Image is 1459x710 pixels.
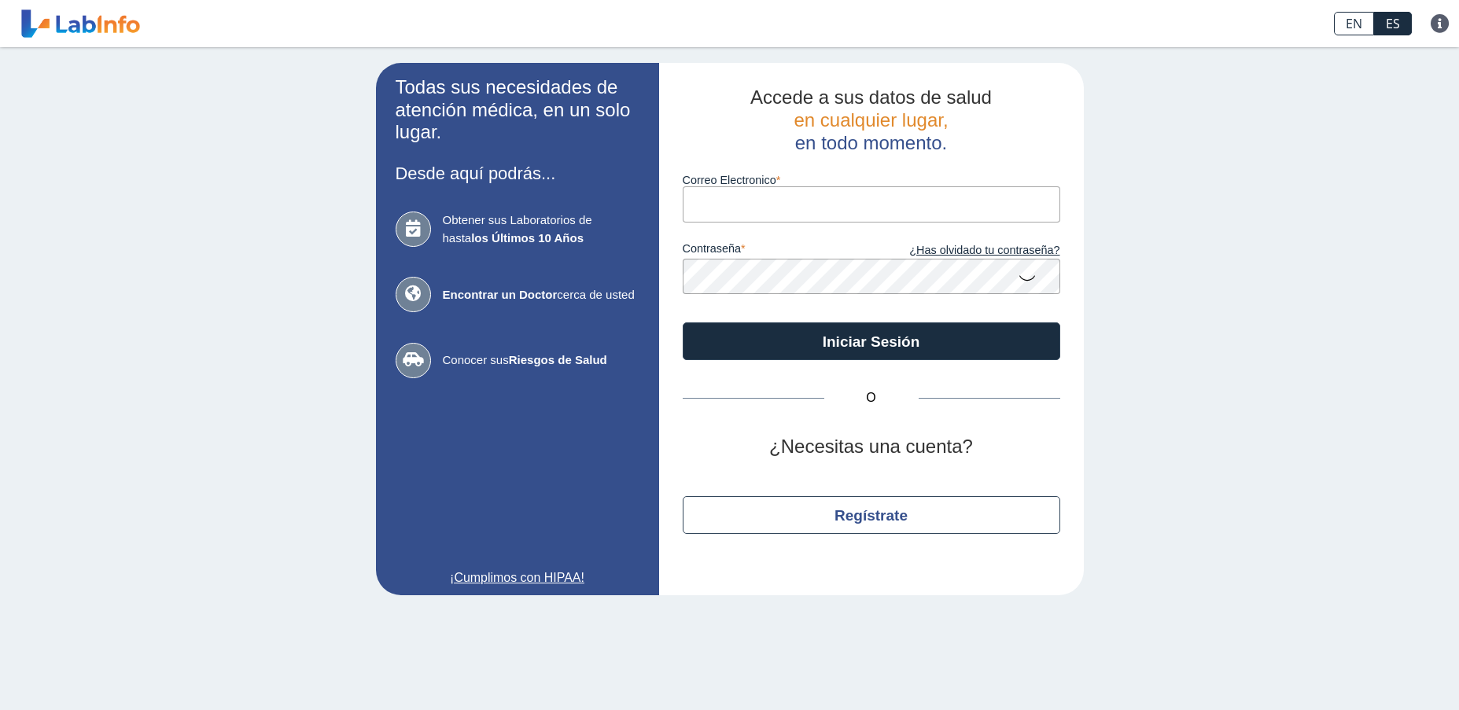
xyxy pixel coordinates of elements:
b: Encontrar un Doctor [443,288,558,301]
button: Regístrate [683,496,1060,534]
span: O [824,388,919,407]
label: Correo Electronico [683,174,1060,186]
b: Riesgos de Salud [509,353,607,366]
span: Obtener sus Laboratorios de hasta [443,212,639,247]
button: Iniciar Sesión [683,322,1060,360]
a: EN [1334,12,1374,35]
label: contraseña [683,242,871,259]
a: ES [1374,12,1412,35]
h3: Desde aquí podrás... [396,164,639,183]
span: en todo momento. [795,132,947,153]
a: ¡Cumplimos con HIPAA! [396,568,639,587]
b: los Últimos 10 Años [471,231,584,245]
span: Conocer sus [443,351,639,370]
span: en cualquier lugar, [794,109,948,131]
h2: Todas sus necesidades de atención médica, en un solo lugar. [396,76,639,144]
h2: ¿Necesitas una cuenta? [683,436,1060,458]
span: cerca de usted [443,286,639,304]
a: ¿Has olvidado tu contraseña? [871,242,1060,259]
span: Accede a sus datos de salud [750,86,992,108]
